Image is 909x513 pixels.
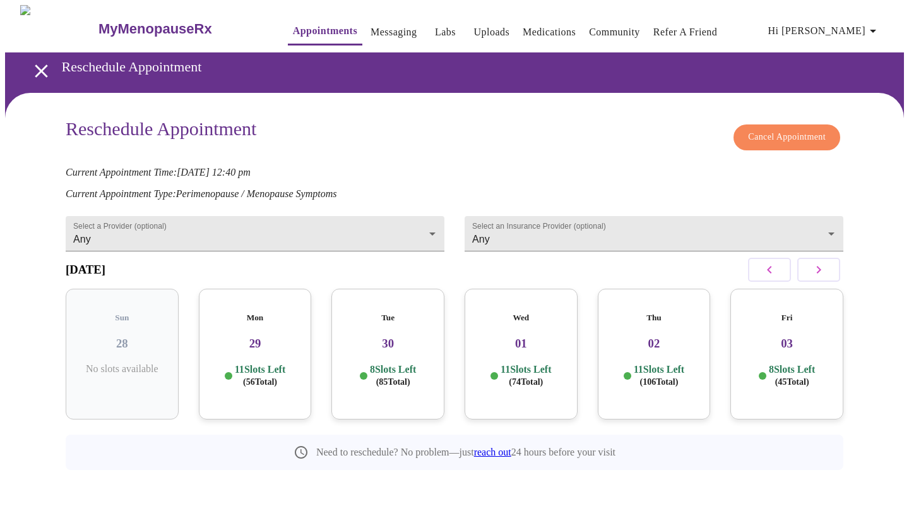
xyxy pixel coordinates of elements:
button: Uploads [469,20,515,45]
h3: 28 [76,337,169,351]
h5: Wed [475,313,567,323]
div: Any [66,216,444,251]
button: Labs [425,20,466,45]
h3: 30 [342,337,434,351]
h3: 03 [740,337,833,351]
a: Uploads [474,23,510,41]
h3: 02 [608,337,701,351]
a: Community [589,23,640,41]
span: ( 106 Total) [639,377,678,387]
h5: Thu [608,313,701,323]
h5: Mon [209,313,302,323]
button: Cancel Appointment [734,124,840,150]
p: 11 Slots Left [235,363,285,388]
p: 8 Slots Left [370,363,416,388]
button: Medications [518,20,581,45]
a: reach out [474,447,511,457]
a: Appointments [293,22,357,40]
p: 8 Slots Left [769,363,815,388]
img: MyMenopauseRx Logo [20,5,97,52]
h3: [DATE] [66,263,105,277]
h3: 01 [475,337,567,351]
span: ( 56 Total) [243,377,277,387]
h3: 29 [209,337,302,351]
em: Current Appointment Type: Perimenopause / Menopause Symptoms [66,188,336,199]
h3: Reschedule Appointment [66,118,256,144]
span: ( 85 Total) [376,377,410,387]
div: Any [465,216,843,251]
a: Medications [523,23,576,41]
button: Appointments [288,18,362,45]
button: Messaging [365,20,422,45]
button: Hi [PERSON_NAME] [763,18,886,44]
button: open drawer [23,52,60,90]
h5: Fri [740,313,833,323]
span: Hi [PERSON_NAME] [768,22,881,40]
p: 11 Slots Left [501,363,551,388]
a: Messaging [371,23,417,41]
span: Cancel Appointment [748,130,826,145]
a: Refer a Friend [653,23,718,41]
p: 11 Slots Left [634,363,684,388]
a: Labs [435,23,456,41]
p: Need to reschedule? No problem—just 24 hours before your visit [316,447,615,458]
h5: Tue [342,313,434,323]
span: ( 74 Total) [509,377,543,387]
span: ( 45 Total) [775,377,809,387]
p: No slots available [76,363,169,375]
button: Community [584,20,645,45]
h3: MyMenopauseRx [98,21,212,37]
h5: Sun [76,313,169,323]
h3: Reschedule Appointment [62,59,839,75]
button: Refer a Friend [648,20,723,45]
a: MyMenopauseRx [97,7,262,51]
em: Current Appointment Time: [DATE] 12:40 pm [66,167,251,178]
